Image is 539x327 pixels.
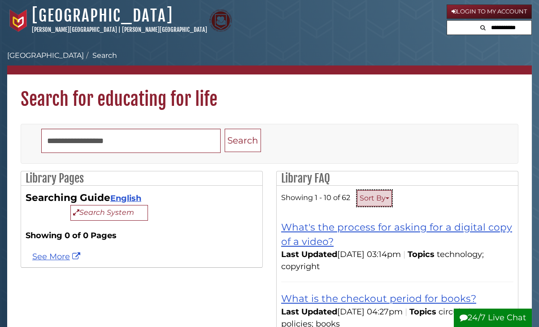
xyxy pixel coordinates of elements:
[408,249,435,259] span: Topics
[281,249,486,271] ul: Topics
[32,6,173,26] a: [GEOGRAPHIC_DATA]
[480,25,486,31] i: Search
[26,230,258,242] strong: Showing 0 of 0 Pages
[7,9,30,32] img: Calvin University
[32,252,83,262] a: See more educating for life results
[439,306,485,318] li: circulation;
[209,9,232,32] img: Calvin Theological Seminary
[118,26,121,33] span: |
[281,193,350,202] span: Showing 1 - 10 of 62
[70,205,148,221] button: Search System
[7,74,532,110] h1: Search for educating for life
[401,249,408,259] span: |
[281,307,403,317] span: [DATE] 04:27pm
[437,249,486,261] li: technology;
[281,221,512,247] a: What's the process for asking for a digital copy of a video?
[281,307,337,317] span: Last Updated
[7,51,84,60] a: [GEOGRAPHIC_DATA]
[478,21,488,33] button: Search
[281,249,401,259] span: [DATE] 03:14pm
[110,193,141,203] a: English
[84,50,117,61] li: Search
[447,4,532,19] a: Login to My Account
[32,26,117,33] a: [PERSON_NAME][GEOGRAPHIC_DATA]
[281,249,337,259] span: Last Updated
[122,26,207,33] a: [PERSON_NAME][GEOGRAPHIC_DATA]
[454,309,532,327] button: 24/7 Live Chat
[403,307,409,317] span: |
[409,307,436,317] span: Topics
[225,129,261,153] button: Search
[277,171,518,186] h2: Library FAQ
[281,261,322,273] li: copyright
[26,190,258,221] div: Searching Guide
[357,190,392,206] button: Sort By
[281,292,476,304] a: What is the checkout period for books?
[7,50,532,74] nav: breadcrumb
[21,171,262,186] h2: Library Pages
